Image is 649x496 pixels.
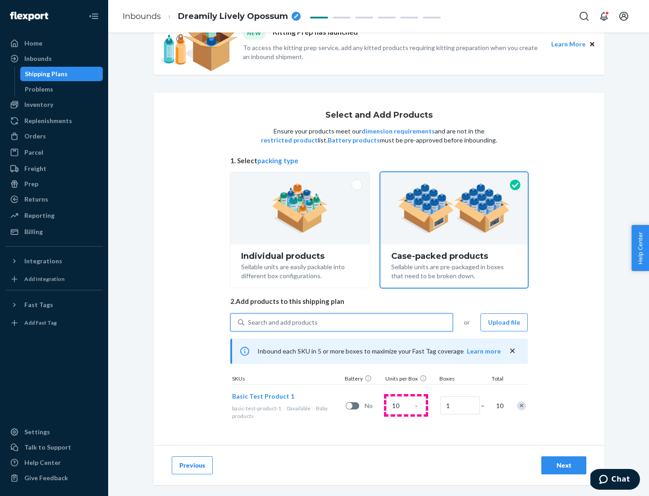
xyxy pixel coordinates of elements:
[272,184,328,233] img: individual-pack.facf35554cb0f1810c75b2bd6df2d64e.png
[5,114,103,128] a: Replenishments
[391,252,517,261] div: Case-packed products
[24,148,43,157] div: Parcel
[243,27,265,39] div: NEW
[241,252,359,261] div: Individual products
[24,116,72,125] div: Replenishments
[483,375,505,384] div: Total
[5,316,103,330] a: Add Fast Tag
[20,67,103,81] a: Shipping Plans
[24,275,64,283] div: Add Integration
[24,227,43,236] div: Billing
[230,156,528,165] span: 1. Select
[243,43,543,61] p: To access the kitting prep service, add any kitted products requiring kitting preparation when yo...
[24,443,71,452] div: Talk to Support
[5,177,103,191] a: Prep
[85,7,103,25] button: Close Navigation
[5,192,103,207] a: Returns
[273,27,358,39] p: Kitting Prep has launched
[261,136,318,145] button: restricted product
[464,318,470,327] span: or
[328,136,380,145] button: Battery products
[5,129,103,143] a: Orders
[386,396,426,414] input: Case Quantity
[5,425,103,439] a: Settings
[24,132,46,141] div: Orders
[24,100,53,109] div: Inventory
[508,346,517,356] button: close
[24,300,53,309] div: Fast Tags
[20,82,103,96] a: Problems
[24,164,46,173] div: Freight
[480,313,528,331] button: Upload file
[5,471,103,485] button: Give Feedback
[5,36,103,51] a: Home
[178,11,288,23] span: Dreamily Lively Opossum
[24,257,62,266] div: Integrations
[343,375,384,384] div: Battery
[541,456,586,474] button: Next
[575,7,593,25] button: Open Search Box
[398,184,510,233] img: case-pack.59cecea509d18c883b923b81aeac6d0b.png
[230,339,528,364] div: Inbound each SKU in 5 or more boxes to maximize your Fast Tag coverage
[172,456,213,474] button: Previous
[230,297,528,306] span: 2. Add products to this shipping plan
[24,458,61,467] div: Help Center
[24,427,50,436] div: Settings
[551,39,585,49] button: Learn More
[24,39,42,48] div: Home
[24,319,57,326] div: Add Fast Tag
[5,145,103,160] a: Parcel
[5,272,103,286] a: Add Integration
[494,401,503,410] span: 10
[232,392,294,401] button: Basic Test Product 1
[384,375,438,384] div: Units per Box
[248,318,318,327] div: Search and add products
[123,11,161,21] a: Inbounds
[5,440,103,455] button: Talk to Support
[438,375,483,384] div: Boxes
[257,156,298,165] button: packing type
[5,455,103,470] a: Help Center
[325,111,433,120] h1: Select and Add Products
[232,392,294,400] span: Basic Test Product 1
[241,261,359,280] div: Sellable units are easily packable into different box configurations.
[260,127,498,145] p: Ensure your products meet our and are not in the list. must be pre-approved before inbounding.
[391,261,517,280] div: Sellable units are pre-packaged in boxes that need to be broken down.
[5,51,103,66] a: Inbounds
[365,401,383,410] span: No
[517,401,526,410] div: Remove Item
[587,39,597,49] button: Close
[232,405,281,412] span: basic-test-product-1
[24,195,48,204] div: Returns
[5,208,103,223] a: Reporting
[615,7,633,25] button: Open account menu
[287,405,311,412] span: 0 available
[25,69,68,78] div: Shipping Plans
[24,54,52,63] div: Inbounds
[24,473,68,482] div: Give Feedback
[440,396,480,414] input: Number of boxes
[5,254,103,268] button: Integrations
[10,12,48,21] img: Flexport logo
[230,375,343,384] div: SKUs
[5,97,103,112] a: Inventory
[361,127,435,136] button: dimension requirements
[24,179,38,188] div: Prep
[5,298,103,312] button: Fast Tags
[467,347,501,356] button: Learn more
[590,469,640,491] iframe: Opens a widget where you can chat to one of our agents
[595,7,613,25] button: Open notifications
[631,225,649,271] button: Help Center
[5,225,103,239] a: Billing
[25,85,53,94] div: Problems
[481,401,490,410] span: =
[5,161,103,176] a: Freight
[549,461,579,470] div: Next
[232,404,342,420] div: Baby products
[115,3,308,30] ol: breadcrumbs
[24,211,55,220] div: Reporting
